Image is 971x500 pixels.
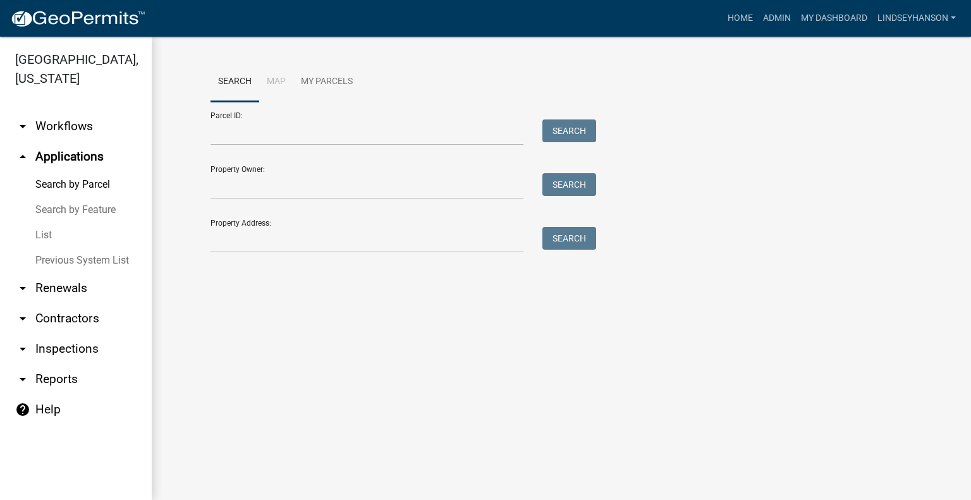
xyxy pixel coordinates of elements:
button: Search [542,119,596,142]
i: arrow_drop_down [15,311,30,326]
a: Admin [758,6,796,30]
a: My Parcels [293,62,360,102]
a: Search [211,62,259,102]
a: Lindseyhanson [872,6,961,30]
i: arrow_drop_up [15,149,30,164]
i: arrow_drop_down [15,119,30,134]
a: My Dashboard [796,6,872,30]
a: Home [723,6,758,30]
i: arrow_drop_down [15,372,30,387]
i: arrow_drop_down [15,281,30,296]
i: arrow_drop_down [15,341,30,357]
button: Search [542,173,596,196]
i: help [15,402,30,417]
button: Search [542,227,596,250]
